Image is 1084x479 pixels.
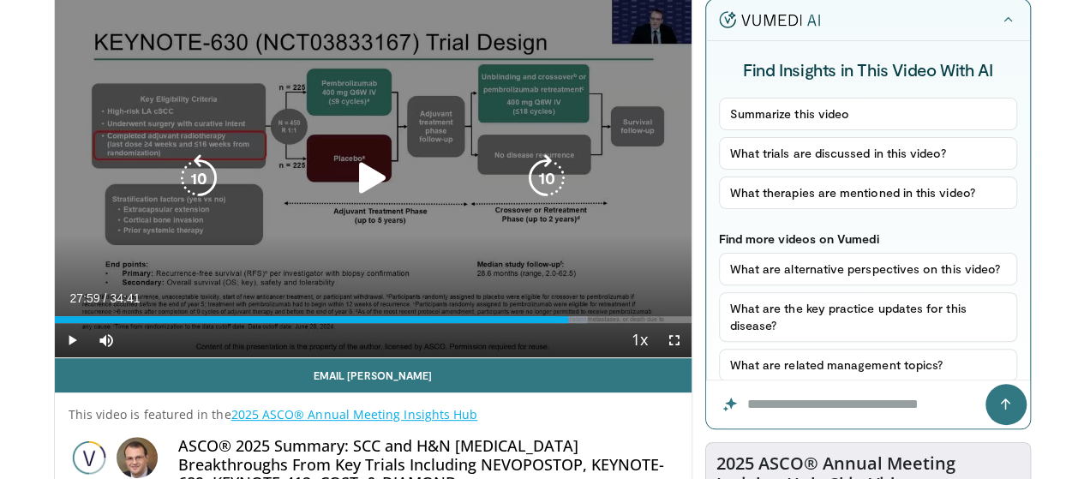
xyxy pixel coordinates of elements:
button: Mute [89,323,123,357]
button: Playback Rate [623,323,657,357]
a: 2025 ASCO® Annual Meeting Insights Hub [231,406,478,422]
input: Question for the AI [706,380,1030,428]
span: 34:41 [110,291,140,305]
button: What are related management topics? [719,349,1017,381]
h4: Find Insights in This Video With AI [719,58,1017,81]
p: This video is featured in the [69,406,678,423]
span: / [104,291,107,305]
img: 2025 ASCO® Annual Meeting Insights Hub [69,437,110,478]
span: 27:59 [70,291,100,305]
button: What are the key practice updates for this disease? [719,292,1017,342]
button: Summarize this video [719,98,1017,130]
button: Fullscreen [657,323,692,357]
button: Play [55,323,89,357]
button: What therapies are mentioned in this video? [719,177,1017,209]
a: Email [PERSON_NAME] [55,358,692,392]
p: Find more videos on Vumedi [719,231,1017,246]
div: Progress Bar [55,316,692,323]
img: Avatar [117,437,158,478]
img: vumedi-ai-logo.v2.svg [719,11,820,28]
button: What trials are discussed in this video? [719,137,1017,170]
button: What are alternative perspectives on this video? [719,253,1017,285]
